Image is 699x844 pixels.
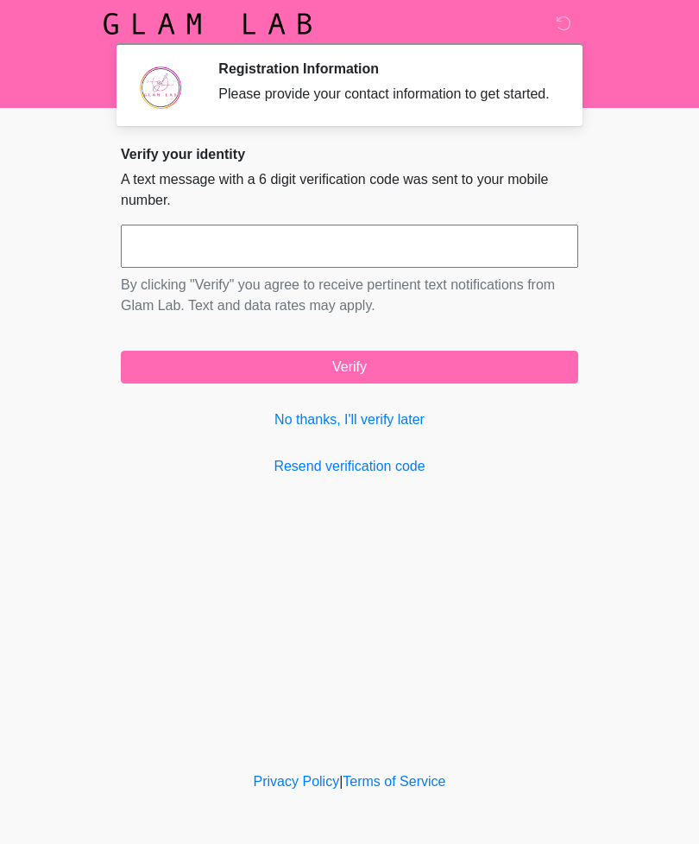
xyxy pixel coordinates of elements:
p: A text message with a 6 digit verification code was sent to your mobile number. [121,169,578,211]
a: | [339,774,343,789]
a: No thanks, I'll verify later [121,409,578,430]
a: Privacy Policy [254,774,340,789]
button: Verify [121,351,578,384]
p: By clicking "Verify" you agree to receive pertinent text notifications from Glam Lab. Text and da... [121,275,578,316]
img: Agent Avatar [134,60,186,112]
img: Glam Lab Logo [104,13,312,35]
a: Resend verification code [121,456,578,477]
div: Please provide your contact information to get started. [218,84,552,105]
h2: Verify your identity [121,146,578,162]
a: Terms of Service [343,774,445,789]
h2: Registration Information [218,60,552,77]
